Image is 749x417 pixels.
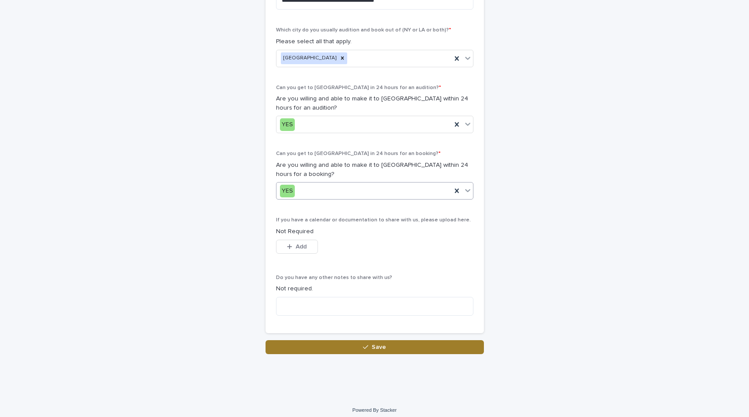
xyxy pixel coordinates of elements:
div: YES [280,185,295,197]
p: Are you willing and able to make it to [GEOGRAPHIC_DATA] within 24 hours for an audition? [276,94,473,113]
button: Add [276,240,318,254]
p: Please select all that apply. [276,37,473,46]
span: If you have a calendar or documentation to share with us, please upload here. [276,217,471,223]
span: Which city do you usually audition and book out of (NY or LA or both)? [276,28,451,33]
p: Not required. [276,284,473,293]
span: Do you have any other notes to share with us? [276,275,392,280]
p: Not Required [276,227,473,236]
div: YES [280,118,295,131]
span: Add [296,244,307,250]
div: [GEOGRAPHIC_DATA] [281,52,338,64]
p: Are you willing and able to make it to [GEOGRAPHIC_DATA] within 24 hours for a booking? [276,161,473,179]
span: Can you get to [GEOGRAPHIC_DATA] in 24 hours for an booking? [276,151,441,156]
button: Save [266,340,484,354]
span: Can you get to [GEOGRAPHIC_DATA] in 24 hours for an audition? [276,85,441,90]
a: Powered By Stacker [352,407,397,413]
span: Save [372,344,386,350]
